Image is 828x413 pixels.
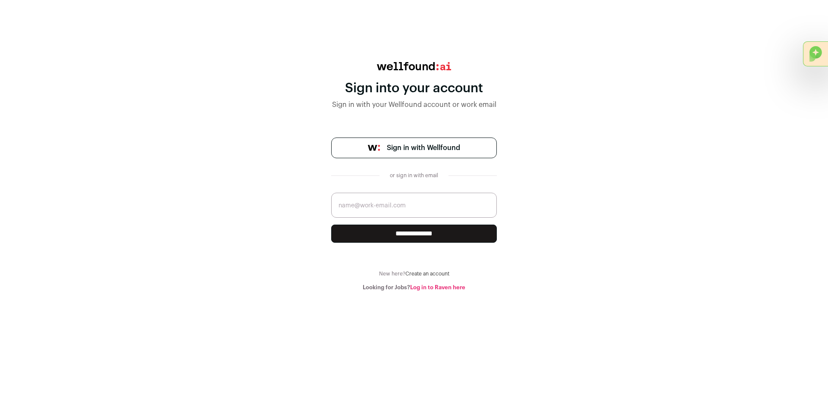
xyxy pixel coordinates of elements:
[377,62,451,70] img: wellfound:ai
[331,270,497,277] div: New here?
[331,138,497,158] a: Sign in with Wellfound
[405,271,449,276] a: Create an account
[331,193,497,218] input: name@work-email.com
[368,145,380,151] img: wellfound-symbol-flush-black-fb3c872781a75f747ccb3a119075da62bfe97bd399995f84a933054e44a575c4.png
[410,285,465,290] a: Log in to Raven here
[387,143,460,153] span: Sign in with Wellfound
[331,81,497,96] div: Sign into your account
[331,100,497,110] div: Sign in with your Wellfound account or work email
[331,284,497,291] div: Looking for Jobs?
[386,172,442,179] div: or sign in with email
